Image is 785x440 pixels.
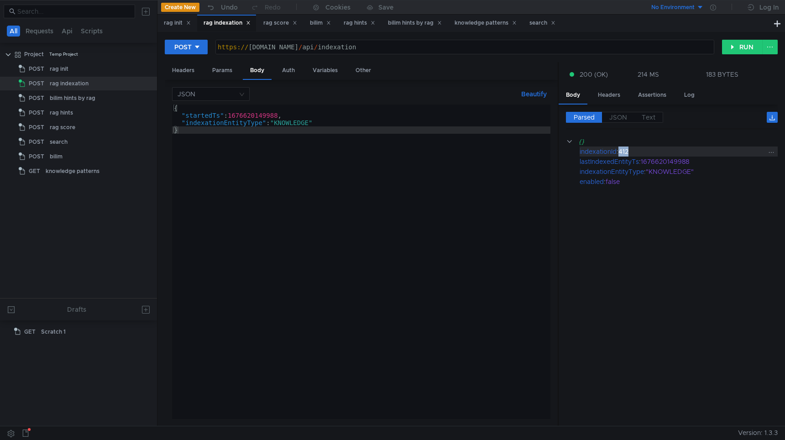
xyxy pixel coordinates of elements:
[631,87,674,104] div: Assertions
[46,164,99,178] div: knowledge patterns
[174,42,192,52] div: POST
[348,62,378,79] div: Other
[580,167,644,177] div: indexationEntityType
[78,26,105,37] button: Scripts
[50,120,75,134] div: rag score
[275,62,302,79] div: Auth
[646,167,769,177] div: "KNOWLEDGE"
[50,135,68,149] div: search
[49,47,78,61] div: Temp Project
[41,325,66,339] div: Scratch 1
[50,91,95,105] div: bilim hints by rag
[455,18,517,28] div: knowledge patterns
[50,150,63,163] div: bilim
[580,147,617,157] div: indexationId
[243,62,272,80] div: Body
[244,0,287,14] button: Redo
[529,18,555,28] div: search
[738,426,778,440] span: Version: 1.3.3
[67,304,86,315] div: Drafts
[641,157,769,167] div: 1676620149988
[642,113,655,121] span: Text
[722,40,763,54] button: RUN
[580,157,639,167] div: lastIndexedEntityTs
[344,18,375,28] div: rag hints
[388,18,442,28] div: bilim hints by rag
[591,87,628,104] div: Headers
[204,18,251,28] div: rag indexation
[580,69,608,79] span: 200 (OK)
[580,177,778,187] div: :
[618,147,767,157] div: 412
[559,87,587,105] div: Body
[17,6,130,16] input: Search...
[205,62,240,79] div: Params
[23,26,56,37] button: Requests
[50,77,89,90] div: rag indexation
[164,18,191,28] div: rag init
[24,47,44,61] div: Project
[59,26,75,37] button: Api
[580,167,778,177] div: :
[29,91,44,105] span: POST
[609,113,627,121] span: JSON
[24,325,36,339] span: GET
[165,40,208,54] button: POST
[29,120,44,134] span: POST
[29,62,44,76] span: POST
[50,62,68,76] div: rag init
[305,62,345,79] div: Variables
[50,106,73,120] div: rag hints
[29,164,40,178] span: GET
[580,147,778,157] div: :
[310,18,331,28] div: bilim
[580,177,604,187] div: enabled
[579,136,765,147] div: {}
[325,2,351,13] div: Cookies
[606,177,767,187] div: false
[378,4,393,10] div: Save
[7,26,20,37] button: All
[706,70,738,79] div: 183 BYTES
[29,106,44,120] span: POST
[677,87,702,104] div: Log
[518,89,550,100] button: Beautify
[29,77,44,90] span: POST
[263,18,297,28] div: rag score
[29,135,44,149] span: POST
[221,2,238,13] div: Undo
[574,113,595,121] span: Parsed
[265,2,281,13] div: Redo
[651,3,695,12] div: No Environment
[580,157,778,167] div: :
[165,62,202,79] div: Headers
[161,3,199,12] button: Create New
[638,70,659,79] div: 214 MS
[759,2,779,13] div: Log In
[29,150,44,163] span: POST
[199,0,244,14] button: Undo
